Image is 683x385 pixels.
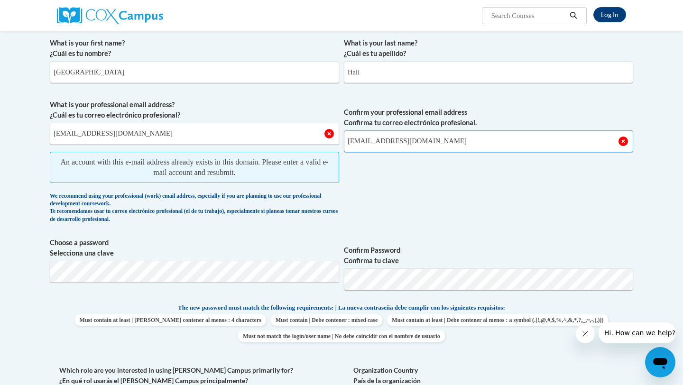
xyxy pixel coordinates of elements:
[50,192,339,224] div: We recommend using your professional (work) email address, especially if you are planning to use ...
[50,152,339,183] span: An account with this e-mail address already exists in this domain. Please enter a valid e-mail ac...
[344,107,633,128] label: Confirm your professional email address Confirma tu correo electrónico profesional.
[344,130,633,152] input: Required
[50,61,339,83] input: Metadata input
[490,10,566,21] input: Search Courses
[50,238,339,258] label: Choose a password Selecciona una clave
[344,245,633,266] label: Confirm Password Confirma tu clave
[599,322,675,343] iframe: Message from company
[387,314,608,326] span: Must contain at least | Debe contener al menos : a symbol (.[!,@,#,$,%,^,&,*,?,_,~,-,(,)])
[50,38,339,59] label: What is your first name? ¿Cuál es tu nombre?
[344,38,633,59] label: What is your last name? ¿Cuál es tu apellido?
[50,100,339,120] label: What is your professional email address? ¿Cuál es tu correo electrónico profesional?
[50,123,339,145] input: Metadata input
[57,7,163,24] img: Cox Campus
[271,314,382,326] span: Must contain | Debe contener : mixed case
[593,7,626,22] a: Log In
[238,330,444,342] span: Must not match the login/user name | No debe coincidir con el nombre de usuario
[566,10,581,21] button: Search
[75,314,266,326] span: Must contain at least | [PERSON_NAME] contener al menos : 4 characters
[576,324,595,343] iframe: Close message
[645,347,675,377] iframe: Button to launch messaging window
[344,61,633,83] input: Metadata input
[178,303,505,312] span: The new password must match the following requirements: | La nueva contraseña debe cumplir con lo...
